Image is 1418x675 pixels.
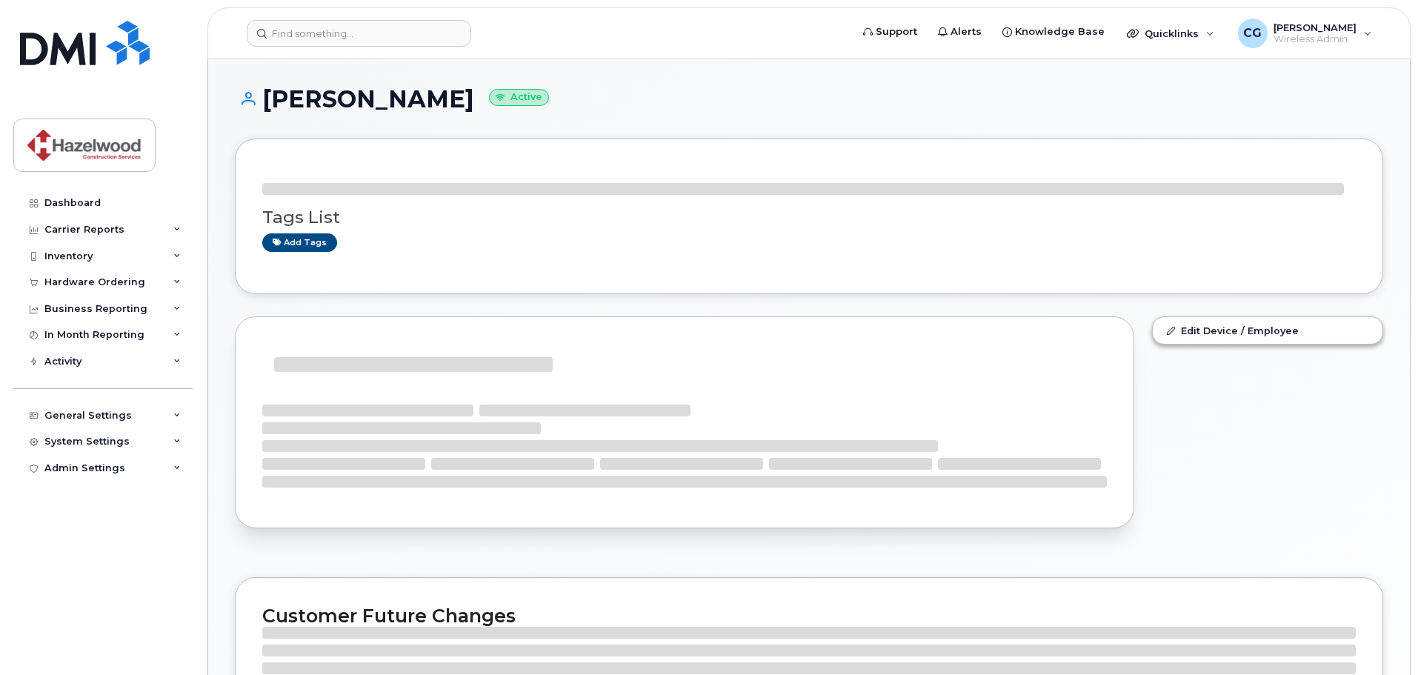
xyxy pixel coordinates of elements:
a: Add tags [262,233,337,252]
h1: [PERSON_NAME] [235,86,1383,112]
a: Edit Device / Employee [1153,317,1382,344]
small: Active [489,89,549,106]
h3: Tags List [262,208,1356,227]
h2: Customer Future Changes [262,605,1356,627]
